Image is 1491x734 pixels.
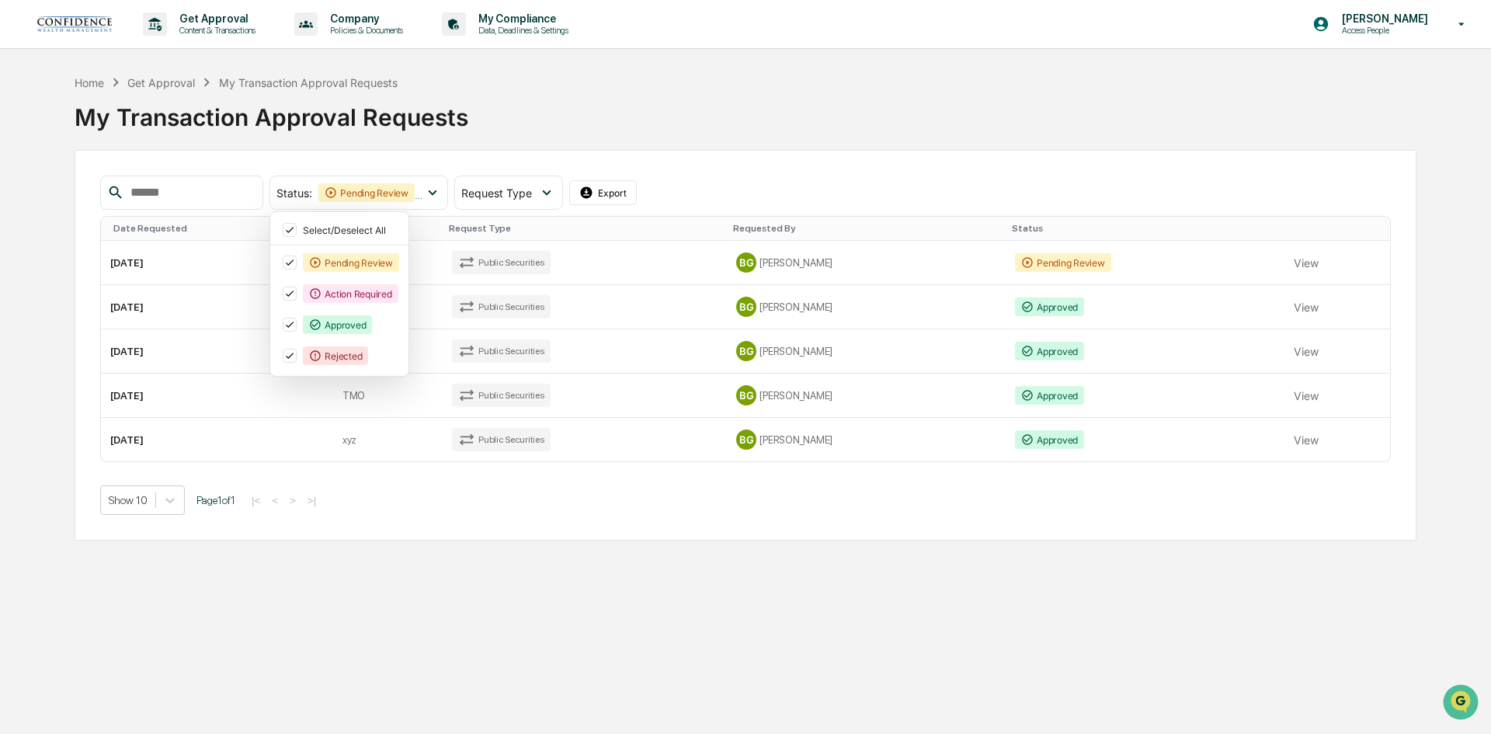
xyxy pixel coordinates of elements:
div: My Transaction Approval Requests [75,91,1416,131]
div: Get Approval [127,76,195,89]
p: Access People [1329,25,1436,36]
td: [DATE] [101,418,333,461]
button: >| [303,494,321,507]
div: 🗄️ [113,197,125,210]
div: My Transaction Approval Requests [219,76,398,89]
button: View [1294,380,1319,411]
span: Attestations [128,196,193,211]
div: Request Type [449,223,721,234]
div: Pending Review [318,183,415,202]
span: Pylon [155,263,188,275]
div: Public Securities [452,384,551,407]
span: Preclearance [31,196,100,211]
td: TMO [333,374,443,418]
div: BG [736,385,756,405]
div: Date Requested [113,223,327,234]
button: Export [569,180,638,205]
div: Approved [1015,342,1084,360]
div: Start new chat [53,119,255,134]
p: How can we help? [16,33,283,57]
span: Page 1 of 1 [196,494,235,506]
div: [PERSON_NAME] [736,252,996,273]
button: < [267,494,283,507]
button: > [285,494,301,507]
div: Requested By [733,223,999,234]
div: Public Securities [452,428,551,451]
div: Select/Deselect All [303,224,399,236]
div: Action Required [303,284,398,303]
div: Approved [1015,297,1084,316]
a: 🗄️Attestations [106,190,199,217]
div: Public Securities [452,251,551,274]
div: Rejected [303,346,368,365]
div: [PERSON_NAME] [736,297,996,317]
div: Home [75,76,104,89]
div: 🖐️ [16,197,28,210]
p: Policies & Documents [318,25,411,36]
div: BG [736,341,756,361]
div: Status [1012,223,1278,234]
img: 1746055101610-c473b297-6a78-478c-a979-82029cc54cd1 [16,119,43,147]
div: Approved [303,315,372,334]
div: BG [736,297,756,317]
button: View [1294,336,1319,367]
div: Approved [1015,386,1084,405]
div: BG [736,252,756,273]
button: |< [247,494,265,507]
div: BG [736,430,756,450]
button: View [1294,291,1319,322]
button: View [1294,424,1319,455]
input: Clear [40,71,256,87]
p: Data, Deadlines & Settings [466,25,576,36]
td: [DATE] [101,374,333,418]
td: xyz [333,418,443,461]
div: [PERSON_NAME] [736,341,996,361]
span: Status : [276,186,312,200]
img: logo [37,16,112,32]
a: 🖐️Preclearance [9,190,106,217]
div: Approved [1015,430,1084,449]
div: We're available if you need us! [53,134,196,147]
span: Data Lookup [31,225,98,241]
p: Company [318,12,411,25]
p: My Compliance [466,12,576,25]
div: Pending Review [1015,253,1111,272]
div: Public Securities [452,339,551,363]
a: 🔎Data Lookup [9,219,104,247]
p: Get Approval [167,12,263,25]
div: Pending Review [303,253,399,272]
button: Start new chat [264,123,283,142]
div: [PERSON_NAME] [736,430,996,450]
button: View [1294,247,1319,278]
p: [PERSON_NAME] [1329,12,1436,25]
span: Request Type [461,186,532,200]
td: [DATE] [101,329,333,374]
td: [DATE] [101,285,333,329]
iframe: Open customer support [1441,683,1483,725]
div: Public Securities [452,295,551,318]
td: [DATE] [101,241,333,285]
div: 🔎 [16,227,28,239]
div: [PERSON_NAME] [736,385,996,405]
p: Content & Transactions [167,25,263,36]
a: Powered byPylon [109,263,188,275]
